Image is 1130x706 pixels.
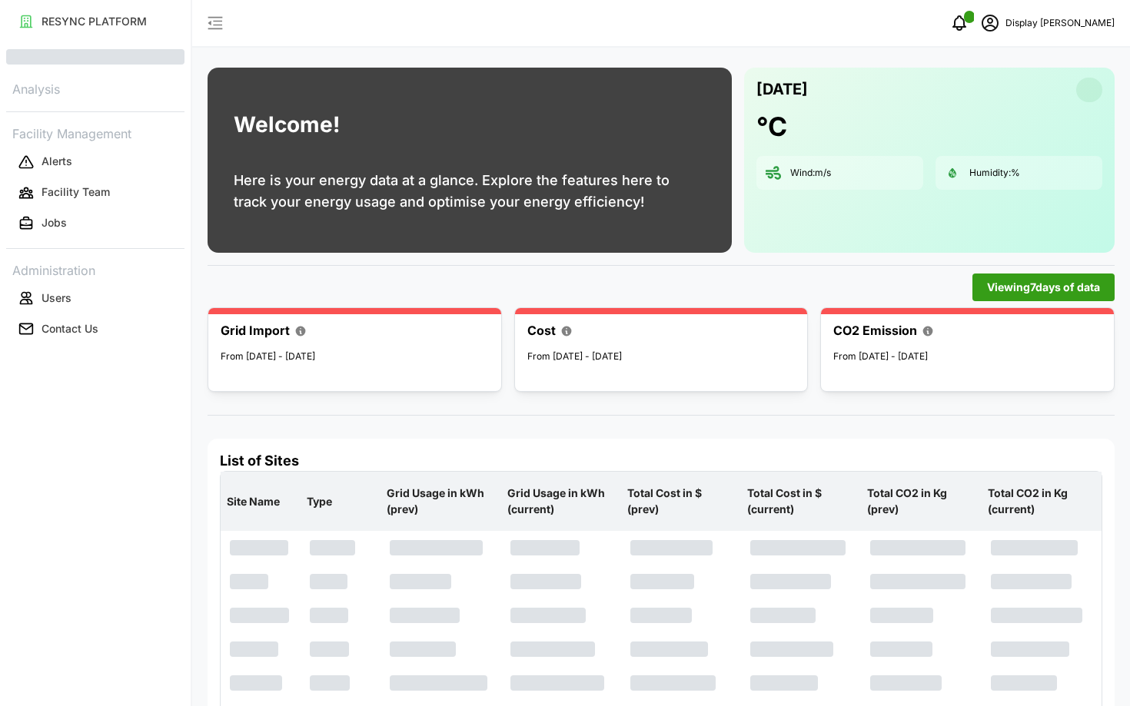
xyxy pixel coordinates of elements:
[527,350,796,364] p: From [DATE] - [DATE]
[6,313,184,344] a: Contact Us
[833,321,917,340] p: CO2 Emission
[972,273,1115,301] button: Viewing7days of data
[42,321,98,336] p: Contact Us
[220,451,1102,471] h4: List of Sites
[985,473,1098,529] p: Total CO2 in Kg (current)
[42,154,72,169] p: Alerts
[6,147,184,177] a: Alerts
[6,148,184,176] button: Alerts
[6,208,184,239] a: Jobs
[624,473,738,529] p: Total Cost in $ (prev)
[790,167,831,180] p: Wind: m/s
[6,258,184,280] p: Administration
[864,473,978,529] p: Total CO2 in Kg (prev)
[1005,16,1115,31] p: Display [PERSON_NAME]
[969,167,1020,180] p: Humidity: %
[6,179,184,207] button: Facility Team
[6,284,184,312] button: Users
[384,473,497,529] p: Grid Usage in kWh (prev)
[756,110,787,144] h1: °C
[42,14,147,29] p: RESYNC PLATFORM
[221,350,489,364] p: From [DATE] - [DATE]
[6,8,184,35] button: RESYNC PLATFORM
[42,290,71,306] p: Users
[224,482,297,522] p: Site Name
[975,8,1005,38] button: schedule
[6,283,184,313] a: Users
[234,170,706,213] p: Here is your energy data at a glance. Explore the features here to track your energy usage and op...
[6,6,184,37] a: RESYNC PLATFORM
[6,210,184,237] button: Jobs
[6,315,184,343] button: Contact Us
[6,177,184,208] a: Facility Team
[833,350,1102,364] p: From [DATE] - [DATE]
[504,473,618,529] p: Grid Usage in kWh (current)
[944,8,975,38] button: notifications
[987,274,1100,300] span: Viewing 7 days of data
[234,108,340,141] h1: Welcome!
[42,215,67,230] p: Jobs
[42,184,110,200] p: Facility Team
[744,473,858,529] p: Total Cost in $ (current)
[221,321,290,340] p: Grid Import
[6,121,184,144] p: Facility Management
[6,77,184,99] p: Analysis
[304,482,377,522] p: Type
[527,321,556,340] p: Cost
[756,77,808,102] p: [DATE]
